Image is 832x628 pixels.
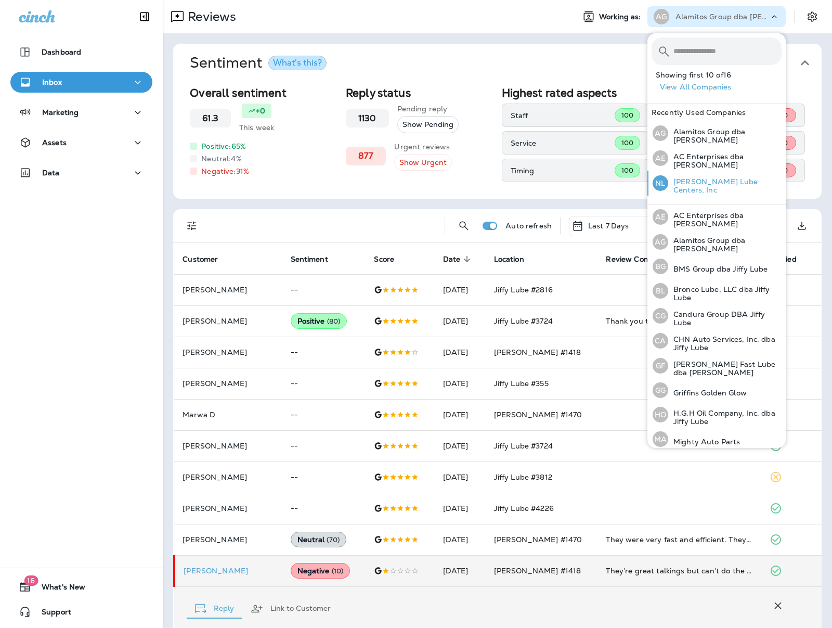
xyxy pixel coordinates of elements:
h3: 61.3 [202,113,218,123]
td: [DATE] [435,305,486,337]
p: [PERSON_NAME] Fast Lube dba [PERSON_NAME] [668,360,782,377]
p: Last 7 Days [588,222,629,230]
button: Assets [10,132,152,153]
p: [PERSON_NAME] Lube Centers, Inc [668,177,782,194]
button: MAMighty Auto Parts [647,427,786,451]
button: Filters [181,215,202,236]
div: Neutral [291,532,347,547]
div: BL [653,283,668,299]
span: 16 [24,575,38,586]
span: What's New [31,583,85,595]
p: Showing first 10 of 16 [656,71,786,79]
p: Service [511,139,615,147]
div: They’re great talkings but can’t do the job at empty promises, I got set up appt.for the follow d... [606,566,752,576]
td: -- [282,368,366,399]
button: Settings [803,7,822,26]
div: MA [653,431,668,447]
div: GF [653,358,668,374]
p: AC Enterprises dba [PERSON_NAME] [668,152,782,169]
p: H.G.H Oil Company, Inc. dba Jiffy Lube [668,409,782,426]
span: Jiffy Lube #2816 [494,285,553,294]
p: [PERSON_NAME] [183,535,274,544]
div: AE [653,150,668,166]
span: Jiffy Lube #4226 [494,504,554,513]
span: 100 [621,138,633,147]
td: -- [282,399,366,430]
p: Mighty Auto Parts [668,438,740,446]
button: CGCandura Group DBA Jiffy Lube [647,303,786,328]
p: AC Enterprises dba [PERSON_NAME] [668,211,782,228]
p: Alamitos Group dba [PERSON_NAME] [675,12,769,21]
h2: Reply status [346,86,493,99]
span: Sentiment [291,254,342,264]
p: Negative: 31 % [201,166,249,176]
button: Reply [187,590,242,627]
div: AE [653,209,668,225]
p: BMS Group dba Jiffy Lube [668,265,768,273]
button: AGAlamitos Group dba [PERSON_NAME] [647,121,786,146]
p: [PERSON_NAME] [183,286,274,294]
td: [DATE] [435,555,486,586]
button: Marketing [10,102,152,123]
div: HO [653,407,668,422]
span: Replied [770,254,810,264]
p: Bronco Lube, LLC dba Jiffy Lube [668,285,782,302]
td: [DATE] [435,524,486,555]
span: Replied [770,255,797,264]
td: -- [282,274,366,305]
span: Jiffy Lube #355 [494,379,549,388]
p: [PERSON_NAME] [183,504,274,512]
button: Collapse Sidebar [130,6,159,27]
span: Jiffy Lube #3724 [494,441,553,451]
button: BLBronco Lube, LLC dba Jiffy Lube [647,278,786,303]
div: Thank you to the crew when I took my car in to get repaired! They were very humble and willing to... [606,316,752,326]
button: Link to Customer [242,590,339,627]
p: Timing [511,166,615,175]
button: Inbox [10,72,152,93]
div: BG [653,259,668,274]
p: Alamitos Group dba [PERSON_NAME] [668,127,782,144]
p: [PERSON_NAME] [183,317,274,325]
span: [PERSON_NAME] #1470 [494,535,582,544]
h3: 877 [358,151,373,161]
div: They were very fast and efficient. They told me exactly what I needed and allowed me to make up m... [606,534,752,545]
div: Negative [291,563,350,579]
button: AGAlamitos Group dba [PERSON_NAME] [647,229,786,254]
td: [DATE] [435,399,486,430]
td: -- [282,493,366,524]
span: Location [494,255,524,264]
h3: 1130 [358,113,376,123]
button: Show Urgent [394,154,452,171]
span: 0 [783,111,788,120]
p: Neutral: 4 % [201,153,241,164]
button: BGBMS Group dba Jiffy Lube [647,254,786,278]
button: Support [10,601,152,622]
div: AG [653,234,668,250]
button: CACHN Auto Services, Inc. dba Jiffy Lube [647,328,786,353]
span: Location [494,254,538,264]
div: Positive [291,313,347,329]
span: Working as: [599,12,643,21]
span: Customer [183,255,218,264]
button: Search Reviews [453,215,474,236]
p: [PERSON_NAME] [183,473,274,481]
span: Date [443,255,461,264]
span: [PERSON_NAME] #1418 [494,566,581,575]
td: [DATE] [435,493,486,524]
h2: Highest rated aspects [502,86,649,99]
td: [DATE] [435,368,486,399]
span: Date [443,254,474,264]
h2: Overall sentiment [190,86,337,99]
span: Review Comment [606,255,669,264]
p: Urgent reviews [394,142,452,152]
p: This week [239,122,274,133]
button: What's this? [268,56,327,70]
p: Positive: 65 % [201,141,246,151]
div: What's this? [273,59,322,67]
span: ( 70 ) [327,535,340,544]
div: Recently Used Companies [647,104,786,121]
td: [DATE] [435,337,486,368]
span: 0 [783,138,788,147]
span: [PERSON_NAME] #1470 [494,410,582,419]
span: 100 [621,111,633,120]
